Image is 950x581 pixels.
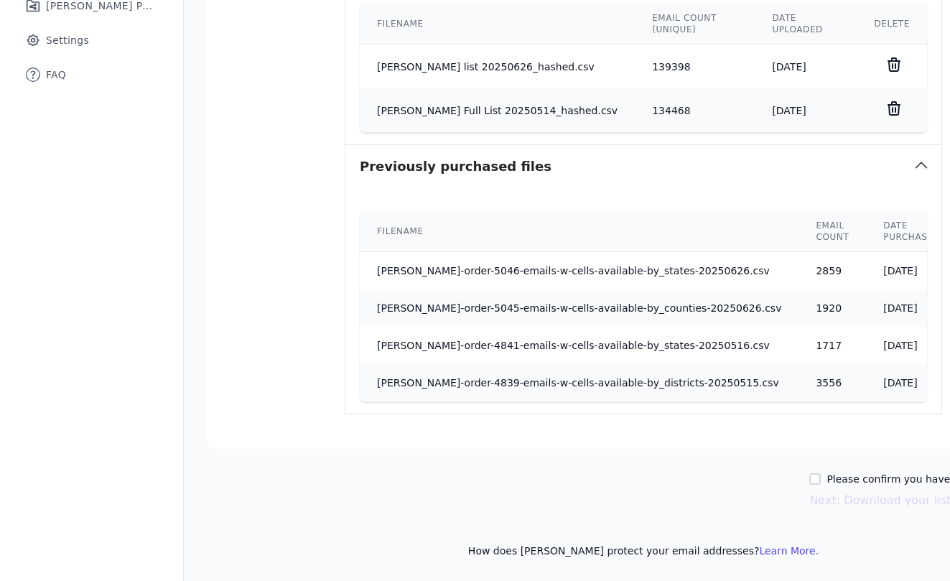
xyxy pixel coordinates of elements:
[11,24,172,56] a: Settings
[798,364,866,401] td: 3556
[360,327,798,364] td: [PERSON_NAME]-order-4841-emails-w-cells-available-by_states-20250516.csv
[759,544,819,558] button: Learn More.
[755,45,857,89] td: [DATE]
[798,327,866,364] td: 1717
[360,4,635,45] th: Filename
[11,59,172,90] a: FAQ
[360,88,635,132] td: [PERSON_NAME] Full List 20250514_hashed.csv
[755,88,857,132] td: [DATE]
[360,364,798,401] td: [PERSON_NAME]-order-4839-emails-w-cells-available-by_districts-20250515.csv
[798,252,866,290] td: 2859
[635,4,755,45] th: Email count (unique)
[360,157,551,177] h3: Previously purchased files
[857,4,927,45] th: Delete
[345,145,941,188] button: Previously purchased files
[635,45,755,89] td: 139398
[46,33,89,47] span: Settings
[46,68,66,82] span: FAQ
[798,211,866,252] th: Email count
[360,211,798,252] th: Filename
[360,252,798,290] td: [PERSON_NAME]-order-5046-emails-w-cells-available-by_states-20250626.csv
[360,289,798,327] td: [PERSON_NAME]-order-5045-emails-w-cells-available-by_counties-20250626.csv
[360,45,635,89] td: [PERSON_NAME] list 20250626_hashed.csv
[755,4,857,45] th: Date uploaded
[635,88,755,132] td: 134468
[798,289,866,327] td: 1920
